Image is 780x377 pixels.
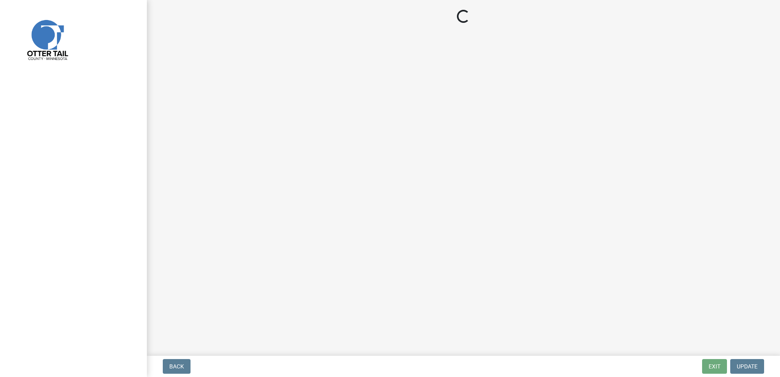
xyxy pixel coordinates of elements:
[163,359,191,374] button: Back
[702,359,727,374] button: Exit
[737,363,758,370] span: Update
[730,359,764,374] button: Update
[169,363,184,370] span: Back
[16,9,78,70] img: Otter Tail County, Minnesota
